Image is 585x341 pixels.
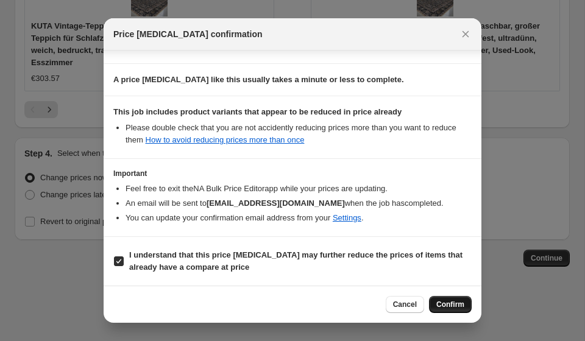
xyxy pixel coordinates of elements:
li: An email will be sent to when the job has completed . [126,197,472,209]
li: Please double check that you are not accidently reducing prices more than you want to reduce them [126,122,472,146]
span: Price [MEDICAL_DATA] confirmation [113,28,263,40]
button: Cancel [386,296,424,313]
li: You can update your confirmation email address from your . [126,212,472,224]
span: Confirm [436,300,464,309]
b: This job includes product variants that appear to be reduced in price already [113,107,402,116]
b: [EMAIL_ADDRESS][DOMAIN_NAME] [207,199,345,208]
li: Feel free to exit the NA Bulk Price Editor app while your prices are updating. [126,183,472,195]
a: How to avoid reducing prices more than once [146,135,305,144]
b: A price [MEDICAL_DATA] like this usually takes a minute or less to complete. [113,75,404,84]
button: Close [457,26,474,43]
h3: Important [113,169,472,178]
span: Cancel [393,300,417,309]
a: Settings [333,213,361,222]
button: Confirm [429,296,472,313]
b: I understand that this price [MEDICAL_DATA] may further reduce the prices of items that already h... [129,250,463,272]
